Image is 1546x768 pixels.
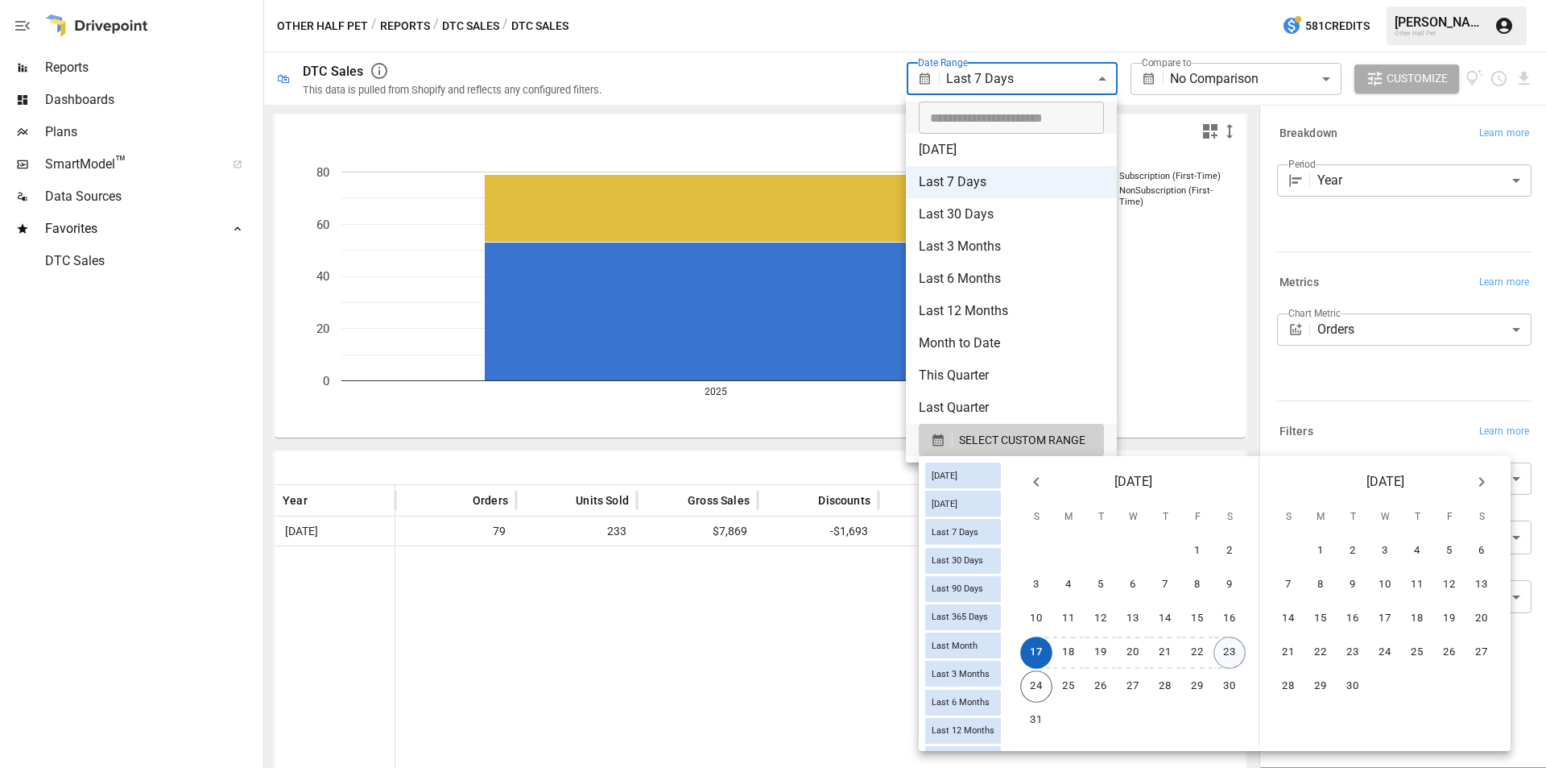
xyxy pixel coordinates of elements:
div: Last 6 Months [925,690,1001,716]
div: [DATE] [925,463,1001,488]
div: Last 12 Months [925,718,1001,744]
button: 22 [1304,637,1337,669]
li: Last 3 Months [906,230,1117,263]
button: 28 [1149,670,1181,703]
button: 23 [1337,637,1369,669]
button: 28 [1272,670,1304,703]
button: 26 [1085,670,1117,703]
button: 27 [1117,670,1149,703]
span: [DATE] [1366,471,1404,493]
button: 21 [1149,637,1181,669]
button: 14 [1272,603,1304,635]
button: 25 [1401,637,1433,669]
button: 12 [1433,569,1465,601]
span: Last 365 Days [925,612,994,622]
button: 10 [1369,569,1401,601]
span: Thursday [1151,501,1180,533]
button: 22 [1181,637,1213,669]
button: 9 [1337,569,1369,601]
button: 8 [1181,569,1213,601]
button: SELECT CUSTOM RANGE [919,424,1104,456]
button: 8 [1304,569,1337,601]
button: 7 [1149,569,1181,601]
button: 19 [1433,603,1465,635]
li: Last 30 Days [906,198,1117,230]
span: Friday [1435,501,1464,533]
button: 11 [1052,603,1085,635]
span: Monday [1306,501,1335,533]
button: 9 [1213,569,1246,601]
span: Last 7 Days [925,527,985,538]
button: 19 [1085,637,1117,669]
span: Wednesday [1370,501,1399,533]
button: 27 [1465,637,1498,669]
span: Last 6 Months [925,697,996,708]
button: 20 [1465,603,1498,635]
button: 7 [1272,569,1304,601]
span: Last Month [925,641,984,651]
div: Last 365 Days [925,604,1001,630]
span: Last 30 Days [925,555,990,566]
li: [DATE] [906,134,1117,166]
button: 5 [1085,569,1117,601]
button: 31 [1020,704,1052,737]
li: This Quarter [906,359,1117,392]
button: 29 [1181,670,1213,703]
span: Last 3 Months [925,669,996,679]
span: Wednesday [1118,501,1147,533]
button: 15 [1304,603,1337,635]
li: Last 7 Days [906,166,1117,198]
button: 24 [1369,637,1401,669]
span: Sunday [1022,501,1051,533]
button: 30 [1337,670,1369,703]
button: 4 [1052,569,1085,601]
button: 18 [1052,637,1085,669]
button: 24 [1020,670,1052,703]
li: Last Quarter [906,392,1117,424]
span: Last 90 Days [925,583,990,594]
button: Previous month [1020,466,1052,498]
button: 1 [1304,535,1337,567]
button: 29 [1304,670,1337,703]
button: 30 [1213,670,1246,703]
span: Sunday [1274,501,1303,533]
button: 20 [1117,637,1149,669]
button: 15 [1181,603,1213,635]
button: 3 [1020,569,1052,601]
span: Saturday [1215,501,1244,533]
button: 17 [1020,637,1052,669]
button: 11 [1401,569,1433,601]
span: Tuesday [1338,501,1367,533]
div: [DATE] [925,491,1001,517]
span: Monday [1054,501,1083,533]
span: [DATE] [925,499,964,509]
li: Last 12 Months [906,295,1117,327]
button: 21 [1272,637,1304,669]
button: Next month [1465,466,1498,498]
span: Friday [1183,501,1212,533]
button: 25 [1052,670,1085,703]
button: 16 [1337,603,1369,635]
button: 6 [1117,569,1149,601]
span: [DATE] [925,471,964,481]
button: 3 [1369,535,1401,567]
button: 13 [1465,569,1498,601]
span: Thursday [1403,501,1432,533]
div: Last 90 Days [925,576,1001,602]
button: 17 [1369,603,1401,635]
button: 13 [1117,603,1149,635]
button: 1 [1181,535,1213,567]
button: 5 [1433,535,1465,567]
button: 2 [1337,535,1369,567]
button: 10 [1020,603,1052,635]
button: 6 [1465,535,1498,567]
span: [DATE] [1114,471,1152,493]
button: 12 [1085,603,1117,635]
div: Last 3 Months [925,661,1001,687]
div: Last Month [925,633,1001,658]
li: Month to Date [906,327,1117,359]
button: 26 [1433,637,1465,669]
span: Saturday [1467,501,1496,533]
button: 14 [1149,603,1181,635]
button: 4 [1401,535,1433,567]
